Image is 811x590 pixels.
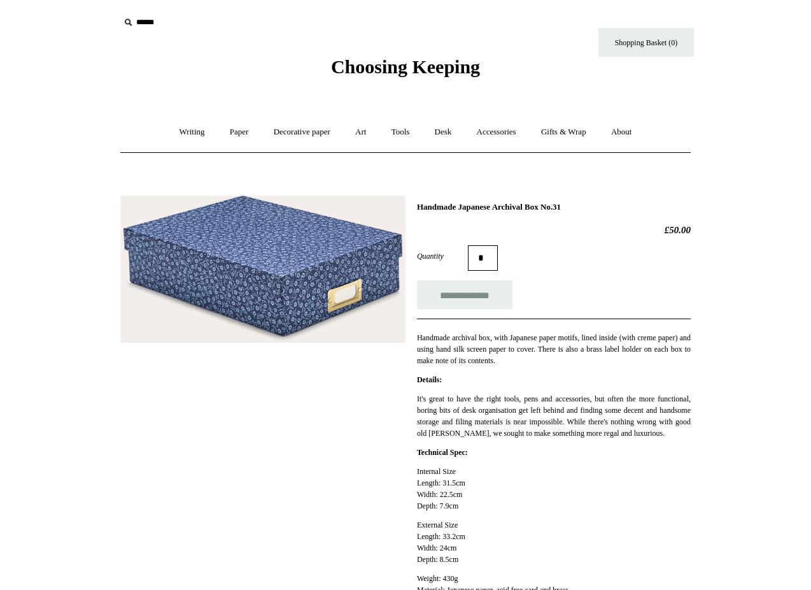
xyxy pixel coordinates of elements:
[530,115,598,149] a: Gifts & Wrap
[600,115,644,149] a: About
[417,393,691,439] p: It's great to have the right tools, pens and accessories, but often the more functional, boring b...
[218,115,260,149] a: Paper
[417,202,691,212] h1: Handmade Japanese Archival Box No.31
[598,28,694,57] a: Shopping Basket (0)
[120,196,405,343] img: Handmade Japanese Archival Box No.31
[417,519,691,565] p: External Size Length: 33.2cm Width: 24cm Depth: 8.5cm
[331,66,480,75] a: Choosing Keeping
[417,375,442,384] strong: Details:
[262,115,342,149] a: Decorative paper
[417,332,691,366] p: Handmade archival box, with Japanese paper motifs, lined inside (with creme paper) and using hand...
[423,115,463,149] a: Desk
[465,115,528,149] a: Accessories
[331,56,480,77] span: Choosing Keeping
[380,115,421,149] a: Tools
[417,466,691,512] p: Internal Size Length: 31.5cm Width: 22.5cm Depth: 7.9cm
[417,250,468,262] label: Quantity
[344,115,377,149] a: Art
[417,448,468,457] strong: Technical Spec:
[417,224,691,236] h2: £50.00
[168,115,216,149] a: Writing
